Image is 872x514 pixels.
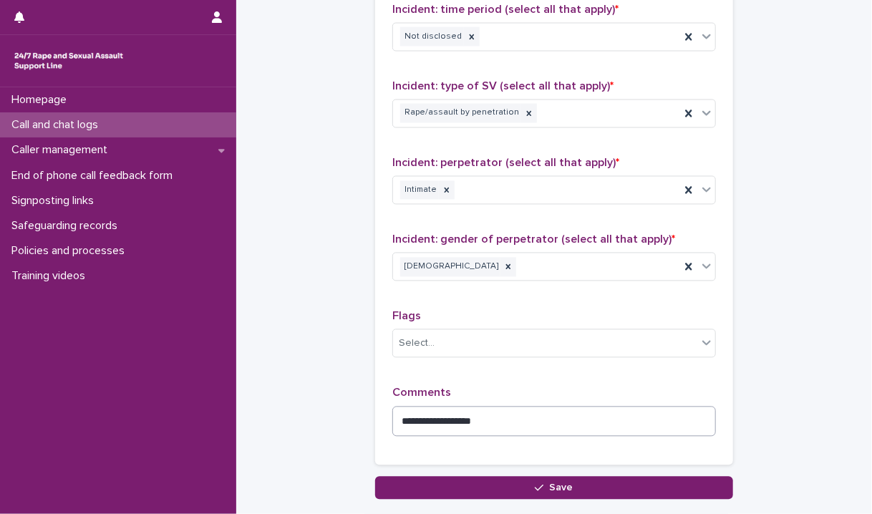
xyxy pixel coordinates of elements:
[392,81,614,92] span: Incident: type of SV (select all that apply)
[6,118,110,132] p: Call and chat logs
[392,4,619,15] span: Incident: time period (select all that apply)
[392,157,619,169] span: Incident: perpetrator (select all that apply)
[6,219,129,233] p: Safeguarding records
[399,336,435,351] div: Select...
[6,194,105,208] p: Signposting links
[6,244,136,258] p: Policies and processes
[6,269,97,283] p: Training videos
[6,143,119,157] p: Caller management
[6,93,78,107] p: Homepage
[400,104,521,123] div: Rape/assault by penetration
[6,169,184,183] p: End of phone call feedback form
[392,311,421,322] span: Flags
[392,387,451,399] span: Comments
[400,258,500,277] div: [DEMOGRAPHIC_DATA]
[550,483,573,493] span: Save
[11,47,126,75] img: rhQMoQhaT3yELyF149Cw
[392,234,675,246] span: Incident: gender of perpetrator (select all that apply)
[375,477,733,500] button: Save
[400,181,439,200] div: Intimate
[400,27,464,47] div: Not disclosed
